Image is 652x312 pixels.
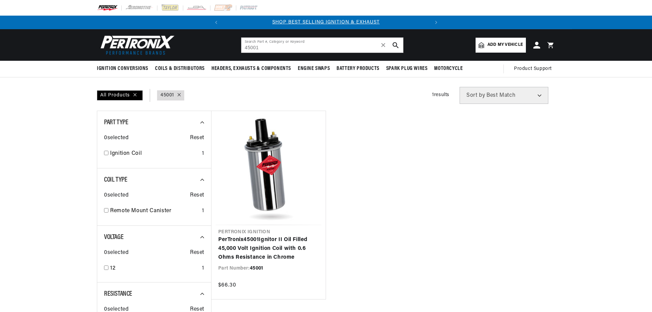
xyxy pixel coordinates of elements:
[333,61,383,77] summary: Battery Products
[190,134,204,143] span: Reset
[190,249,204,257] span: Reset
[202,149,204,158] div: 1
[466,93,485,98] span: Sort by
[388,38,403,53] button: search button
[241,38,403,53] input: Search Part #, Category or Keyword
[209,16,223,29] button: Translation missing: en.sections.announcements.previous_announcement
[97,90,143,100] div: All Products
[514,65,552,73] span: Product Support
[223,19,429,26] div: 1 of 2
[431,61,466,77] summary: Motorcycle
[104,177,127,183] span: Coil Type
[460,87,548,104] select: Sort by
[97,33,175,57] img: Pertronix
[514,61,555,77] summary: Product Support
[155,65,205,72] span: Coils & Distributors
[110,207,199,216] a: Remote Mount Canister
[298,65,330,72] span: Engine Swaps
[97,65,148,72] span: Ignition Conversions
[383,61,431,77] summary: Spark Plug Wires
[208,61,294,77] summary: Headers, Exhausts & Components
[104,119,128,126] span: Part Type
[160,92,174,99] a: 45001
[104,191,128,200] span: 0 selected
[218,236,319,262] a: PerTronix45001Ignitor II Oil Filled 45,000 Volt Ignition Coil with 0.6 Ohms Resistance in Chrome
[152,61,208,77] summary: Coils & Distributors
[202,264,204,273] div: 1
[211,65,291,72] span: Headers, Exhausts & Components
[110,264,199,273] a: 12
[80,16,572,29] slideshow-component: Translation missing: en.sections.announcements.announcement_bar
[104,291,132,297] span: Resistance
[432,92,449,97] span: 1 results
[202,207,204,216] div: 1
[104,134,128,143] span: 0 selected
[104,234,123,241] span: Voltage
[476,38,526,53] a: Add my vehicle
[110,149,199,158] a: Ignition Coil
[429,16,443,29] button: Translation missing: en.sections.announcements.next_announcement
[487,42,523,48] span: Add my vehicle
[434,65,463,72] span: Motorcycle
[294,61,333,77] summary: Engine Swaps
[104,249,128,257] span: 0 selected
[223,19,429,26] div: Announcement
[190,191,204,200] span: Reset
[97,61,152,77] summary: Ignition Conversions
[337,65,379,72] span: Battery Products
[272,20,380,25] a: SHOP BEST SELLING IGNITION & EXHAUST
[386,65,428,72] span: Spark Plug Wires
